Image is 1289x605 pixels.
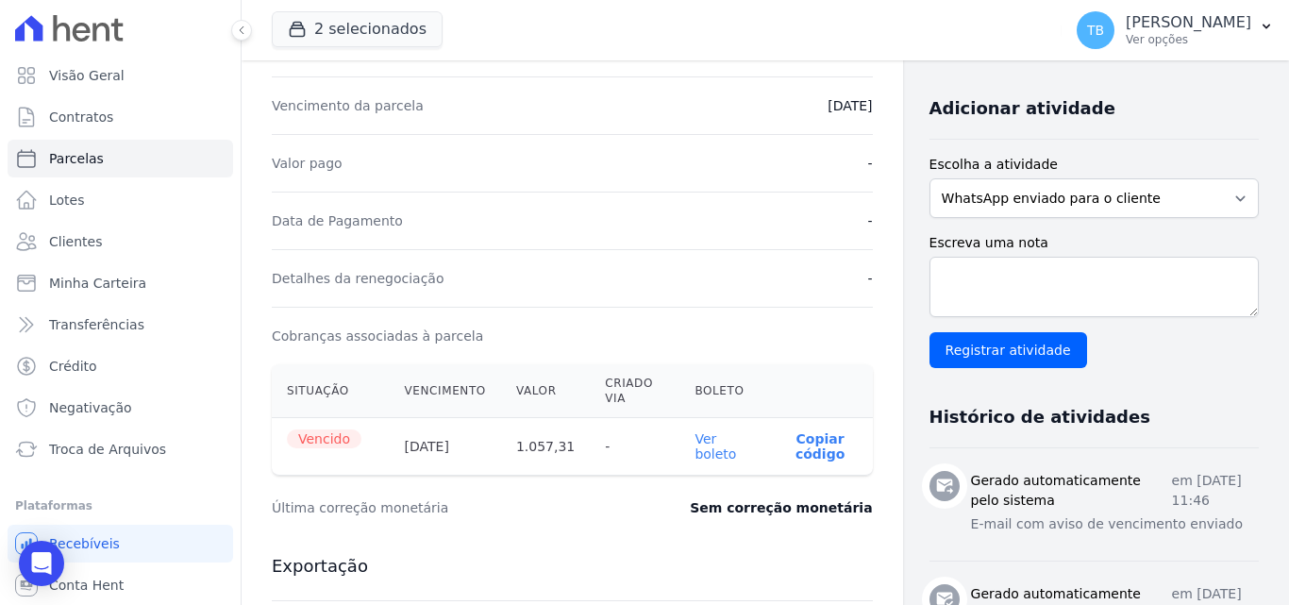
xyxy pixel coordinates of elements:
a: Conta Hent [8,566,233,604]
dt: Vencimento da parcela [272,96,424,115]
dt: Data de Pagamento [272,211,403,230]
a: Crédito [8,347,233,385]
span: Vencido [287,429,361,448]
span: Visão Geral [49,66,125,85]
input: Registrar atividade [929,332,1087,368]
div: Plataformas [15,495,226,517]
dd: - [868,269,873,288]
span: Lotes [49,191,85,210]
p: em [DATE] 11:46 [1172,471,1259,511]
span: Minha Carteira [49,274,146,293]
p: Ver opções [1126,32,1251,47]
a: Minha Carteira [8,264,233,302]
button: 2 selecionados [272,11,443,47]
label: Escolha a atividade [929,155,1259,175]
span: Transferências [49,315,144,334]
button: TB [PERSON_NAME] Ver opções [1062,4,1289,57]
th: Criado via [590,364,679,418]
span: Troca de Arquivos [49,440,166,459]
span: Contratos [49,108,113,126]
h3: Exportação [272,555,873,578]
label: Escreva uma nota [929,233,1259,253]
th: - [590,418,679,476]
a: Visão Geral [8,57,233,94]
span: Recebíveis [49,534,120,553]
span: Parcelas [49,149,104,168]
a: Negativação [8,389,233,427]
a: Parcelas [8,140,233,177]
th: Situação [272,364,390,418]
dt: Última correção monetária [272,498,627,517]
th: Boleto [679,364,767,418]
p: [PERSON_NAME] [1126,13,1251,32]
dd: [DATE] [828,96,872,115]
dt: Detalhes da renegociação [272,269,444,288]
span: TB [1087,24,1104,37]
p: E-mail com aviso de vencimento enviado [971,514,1259,534]
a: Lotes [8,181,233,219]
span: Negativação [49,398,132,417]
button: Copiar código [783,431,858,462]
a: Troca de Arquivos [8,430,233,468]
th: 1.057,31 [501,418,590,476]
dd: - [868,211,873,230]
dd: - [868,154,873,173]
a: Recebíveis [8,525,233,563]
span: Crédito [49,357,97,376]
th: Vencimento [390,364,501,418]
h3: Gerado automaticamente pelo sistema [971,471,1172,511]
dt: Valor pago [272,154,343,173]
span: Clientes [49,232,102,251]
th: [DATE] [390,418,501,476]
th: Valor [501,364,590,418]
a: Ver boleto [695,431,736,462]
h3: Histórico de atividades [929,406,1150,429]
a: Clientes [8,223,233,260]
a: Contratos [8,98,233,136]
div: Open Intercom Messenger [19,541,64,586]
a: Transferências [8,306,233,344]
dt: Cobranças associadas à parcela [272,327,483,345]
dd: Sem correção monetária [690,498,872,517]
h3: Adicionar atividade [929,97,1115,120]
span: Conta Hent [49,576,124,595]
